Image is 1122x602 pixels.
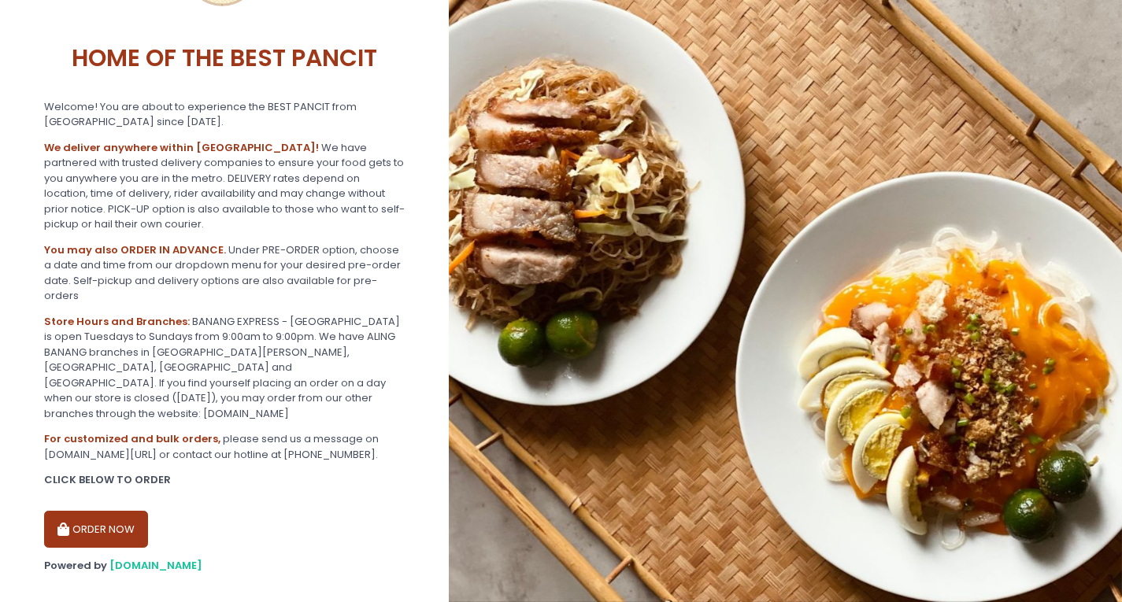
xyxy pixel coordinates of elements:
b: Store Hours and Branches: [44,314,190,329]
div: Welcome! You are about to experience the BEST PANCIT from [GEOGRAPHIC_DATA] since [DATE]. [44,99,405,130]
div: Under PRE-ORDER option, choose a date and time from our dropdown menu for your desired pre-order ... [44,242,405,304]
b: You may also ORDER IN ADVANCE. [44,242,226,257]
div: HOME OF THE BEST PANCIT [44,28,405,89]
div: CLICK BELOW TO ORDER [44,472,405,488]
a: [DOMAIN_NAME] [109,558,202,573]
div: please send us a message on [DOMAIN_NAME][URL] or contact our hotline at [PHONE_NUMBER]. [44,431,405,462]
div: We have partnered with trusted delivery companies to ensure your food gets to you anywhere you ar... [44,140,405,232]
div: BANANG EXPRESS - [GEOGRAPHIC_DATA] is open Tuesdays to Sundays from 9:00am to 9:00pm. We have ALI... [44,314,405,422]
b: For customized and bulk orders, [44,431,220,446]
b: We deliver anywhere within [GEOGRAPHIC_DATA]! [44,140,319,155]
button: ORDER NOW [44,511,148,548]
div: Powered by [44,558,405,574]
